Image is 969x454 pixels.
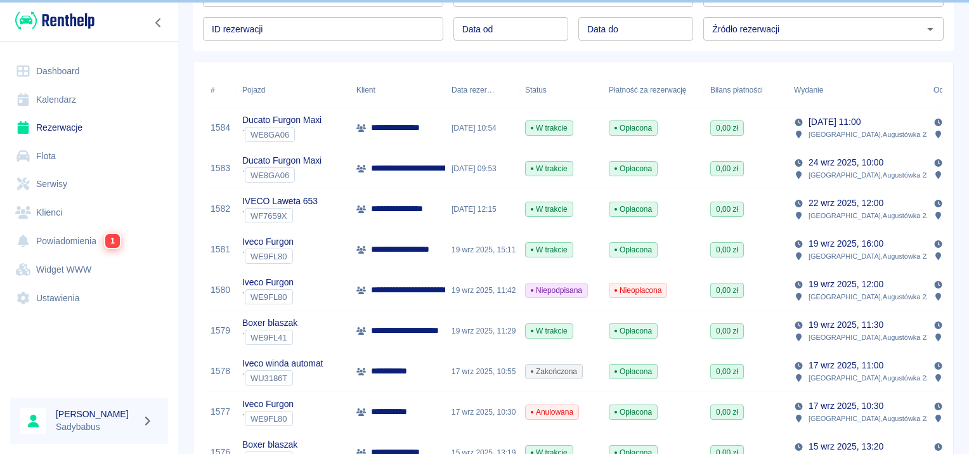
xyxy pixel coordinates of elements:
[242,316,297,330] p: Boxer blaszak
[245,171,294,180] span: WE8GA06
[526,325,573,337] span: W trakcie
[609,122,657,134] span: Opłacona
[242,235,294,249] p: Iveco Furgon
[10,170,168,198] a: Serwisy
[211,283,230,297] a: 1580
[526,204,573,215] span: W trakcie
[10,256,168,284] a: Widget WWW
[921,20,939,38] button: Otwórz
[809,399,883,413] p: 17 wrz 2025, 10:30
[609,325,657,337] span: Opłacona
[711,366,743,377] span: 0,00 zł
[452,72,495,108] div: Data rezerwacji
[10,142,168,171] a: Flota
[242,127,322,142] div: `
[245,252,292,261] span: WE9FL80
[10,57,168,86] a: Dashboard
[10,10,94,31] a: Renthelp logo
[526,285,587,296] span: Niepodpisana
[519,72,602,108] div: Status
[242,276,294,289] p: Iveco Furgon
[809,210,935,221] p: [GEOGRAPHIC_DATA] , Augustówka 22A
[445,351,519,392] div: 17 wrz 2025, 10:55
[242,208,318,223] div: `
[242,289,294,304] div: `
[704,72,788,108] div: Bilans płatności
[711,244,743,256] span: 0,00 zł
[56,408,137,420] h6: [PERSON_NAME]
[445,311,519,351] div: 19 wrz 2025, 11:29
[495,81,512,99] button: Sort
[711,406,743,418] span: 0,00 zł
[794,72,823,108] div: Wydanie
[710,72,763,108] div: Bilans płatności
[445,230,519,270] div: 19 wrz 2025, 15:11
[711,163,743,174] span: 0,00 zł
[788,72,927,108] div: Wydanie
[809,237,883,250] p: 19 wrz 2025, 16:00
[245,130,294,139] span: WE8GA06
[211,162,230,175] a: 1583
[10,86,168,114] a: Kalendarz
[245,414,292,424] span: WE9FL80
[242,113,322,127] p: Ducato Furgon Maxi
[453,17,568,41] input: DD.MM.YYYY
[445,148,519,189] div: [DATE] 09:53
[445,270,519,311] div: 19 wrz 2025, 11:42
[809,440,883,453] p: 15 wrz 2025, 13:20
[809,278,883,291] p: 19 wrz 2025, 12:00
[711,285,743,296] span: 0,00 zł
[211,243,230,256] a: 1581
[809,197,883,210] p: 22 wrz 2025, 12:00
[809,291,935,302] p: [GEOGRAPHIC_DATA] , Augustówka 22A
[609,366,657,377] span: Opłacona
[149,15,168,31] button: Zwiń nawigację
[526,244,573,256] span: W trakcie
[525,72,547,108] div: Status
[242,195,318,208] p: IVECO Laweta 653
[10,113,168,142] a: Rezerwacje
[445,108,519,148] div: [DATE] 10:54
[242,154,322,167] p: Ducato Furgon Maxi
[242,370,323,386] div: `
[204,72,236,108] div: #
[526,366,582,377] span: Zakończona
[10,226,168,256] a: Powiadomienia1
[245,292,292,302] span: WE9FL80
[242,411,294,426] div: `
[609,163,657,174] span: Opłacona
[245,373,292,383] span: WU3186T
[242,398,294,411] p: Iveco Furgon
[809,156,883,169] p: 24 wrz 2025, 10:00
[242,330,297,345] div: `
[609,244,657,256] span: Opłacona
[445,72,519,108] div: Data rezerwacji
[809,413,935,424] p: [GEOGRAPHIC_DATA] , Augustówka 22A
[809,332,935,343] p: [GEOGRAPHIC_DATA] , Augustówka 22A
[211,405,230,418] a: 1577
[609,204,657,215] span: Opłacona
[711,204,743,215] span: 0,00 zł
[10,198,168,227] a: Klienci
[578,17,693,41] input: DD.MM.YYYY
[809,318,883,332] p: 19 wrz 2025, 11:30
[15,10,94,31] img: Renthelp logo
[711,122,743,134] span: 0,00 zł
[245,333,292,342] span: WE9FL41
[211,365,230,378] a: 1578
[236,72,350,108] div: Pojazd
[809,169,935,181] p: [GEOGRAPHIC_DATA] , Augustówka 22A
[445,189,519,230] div: [DATE] 12:15
[105,234,120,248] span: 1
[242,357,323,370] p: Iveco winda automat
[245,211,292,221] span: WF7659X
[609,285,667,296] span: Nieopłacona
[526,163,573,174] span: W trakcie
[809,372,935,384] p: [GEOGRAPHIC_DATA] , Augustówka 22A
[526,122,573,134] span: W trakcie
[711,325,743,337] span: 0,00 zł
[211,121,230,134] a: 1584
[526,406,578,418] span: Anulowana
[242,72,265,108] div: Pojazd
[350,72,445,108] div: Klient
